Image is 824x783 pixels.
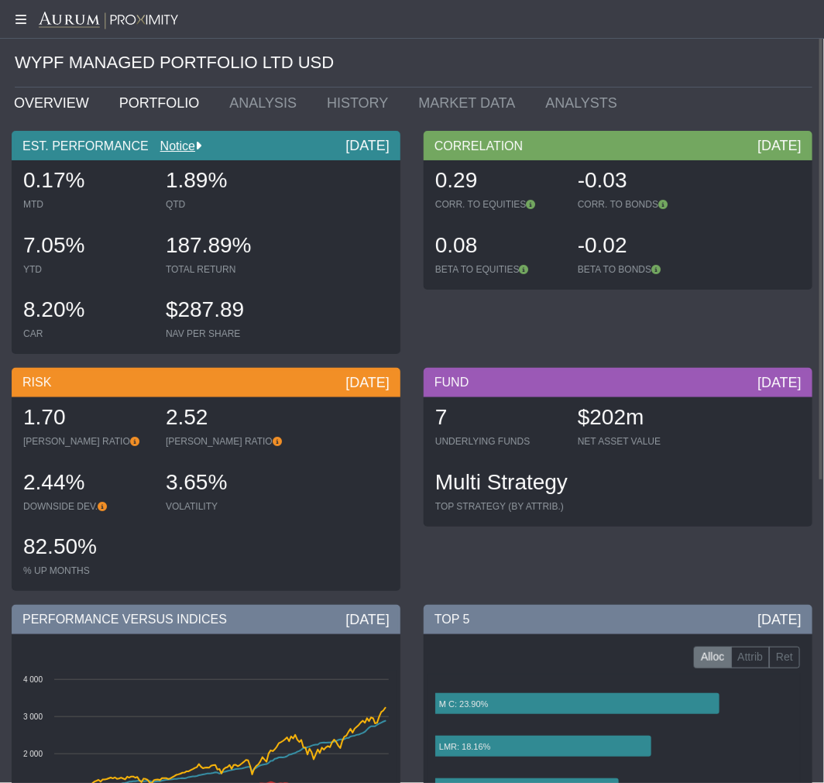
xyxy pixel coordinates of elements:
div: [DATE] [345,373,390,392]
div: 187.89% [166,231,293,263]
div: [PERSON_NAME] RATIO [166,435,293,448]
div: [DATE] [757,610,802,629]
div: $202m [578,403,705,435]
div: -0.03 [578,166,705,198]
div: Multi Strategy [435,468,568,500]
a: ANALYSTS [534,88,636,118]
div: RISK [12,368,400,397]
div: 2.44% [23,468,150,500]
div: TOP 5 [424,605,812,634]
a: MARKET DATA [407,88,534,118]
div: CAR [23,328,150,340]
div: BETA TO BONDS [578,263,705,276]
span: 1.89% [166,168,227,192]
text: M C: 23.90% [439,699,489,709]
label: Ret [769,647,800,668]
div: 8.20% [23,295,150,328]
div: 1.70 [23,403,150,435]
div: Notice [149,138,201,155]
a: OVERVIEW [2,88,108,118]
div: $287.89 [166,295,293,328]
div: TOTAL RETURN [166,263,293,276]
span: 0.29 [435,168,478,192]
div: TOP STRATEGY (BY ATTRIB.) [435,500,568,513]
div: QTD [166,198,293,211]
div: CORR. TO EQUITIES [435,198,562,211]
div: CORRELATION [424,131,812,160]
label: Alloc [694,647,731,668]
div: 2.52 [166,403,293,435]
div: EST. PERFORMANCE [12,131,400,160]
div: [DATE] [345,136,390,155]
a: PORTFOLIO [108,88,218,118]
div: YTD [23,263,150,276]
div: BETA TO EQUITIES [435,263,562,276]
a: Notice [149,139,195,153]
text: 2 000 [23,750,43,758]
a: ANALYSIS [218,88,315,118]
div: PERFORMANCE VERSUS INDICES [12,605,400,634]
img: Aurum-Proximity%20white.svg [39,12,178,30]
div: NAV PER SHARE [166,328,293,340]
div: [DATE] [345,610,390,629]
div: DOWNSIDE DEV. [23,500,150,513]
div: [DATE] [757,136,802,155]
text: 4 000 [23,675,43,684]
div: [PERSON_NAME] RATIO [23,435,150,448]
div: FUND [424,368,812,397]
span: 0.17% [23,168,84,192]
text: 3 000 [23,713,43,721]
div: -0.02 [578,231,705,263]
div: 82.50% [23,532,150,565]
div: 7.05% [23,231,150,263]
text: LMR: 18.16% [439,742,491,751]
div: MTD [23,198,150,211]
label: Attrib [731,647,771,668]
div: 7 [435,403,562,435]
div: VOLATILITY [166,500,293,513]
div: % UP MONTHS [23,565,150,577]
div: UNDERLYING FUNDS [435,435,562,448]
div: NET ASSET VALUE [578,435,705,448]
div: CORR. TO BONDS [578,198,705,211]
div: 0.08 [435,231,562,263]
a: HISTORY [315,88,407,118]
div: [DATE] [757,373,802,392]
div: WYPF MANAGED PORTFOLIO LTD USD [15,39,812,88]
div: 3.65% [166,468,293,500]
